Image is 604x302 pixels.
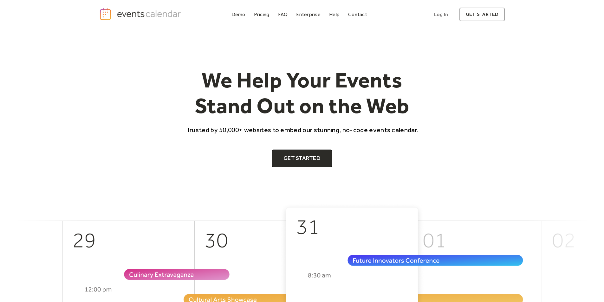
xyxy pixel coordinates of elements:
[459,8,505,21] a: get started
[427,8,454,21] a: Log In
[180,67,424,119] h1: We Help Your Events Stand Out on the Web
[251,10,272,19] a: Pricing
[329,13,340,16] div: Help
[180,125,424,134] p: Trusted by 50,000+ websites to embed our stunning, no-code events calendar.
[278,13,288,16] div: FAQ
[294,10,323,19] a: Enterprise
[254,13,270,16] div: Pricing
[272,150,332,167] a: Get Started
[327,10,342,19] a: Help
[346,10,370,19] a: Contact
[229,10,248,19] a: Demo
[348,13,367,16] div: Contact
[276,10,290,19] a: FAQ
[296,13,320,16] div: Enterprise
[231,13,245,16] div: Demo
